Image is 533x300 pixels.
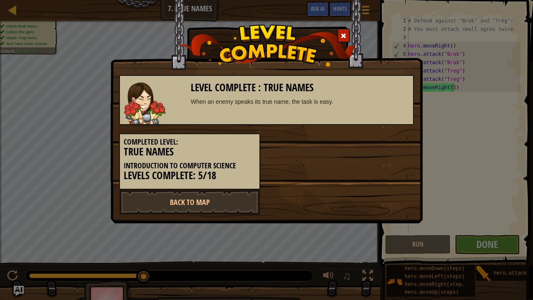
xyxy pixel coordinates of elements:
[124,138,256,146] h5: Completed Level:
[124,146,256,157] h3: True Names
[124,162,256,170] h5: Introduction to Computer Science
[119,190,260,215] a: Back to Map
[177,25,356,67] img: level_complete.png
[124,82,166,124] img: guardian.png
[124,170,256,181] h3: Levels Complete: 5/18
[191,82,409,93] h3: Level Complete : True Names
[191,97,409,106] div: When an enemy speaks its true name, the task is easy.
